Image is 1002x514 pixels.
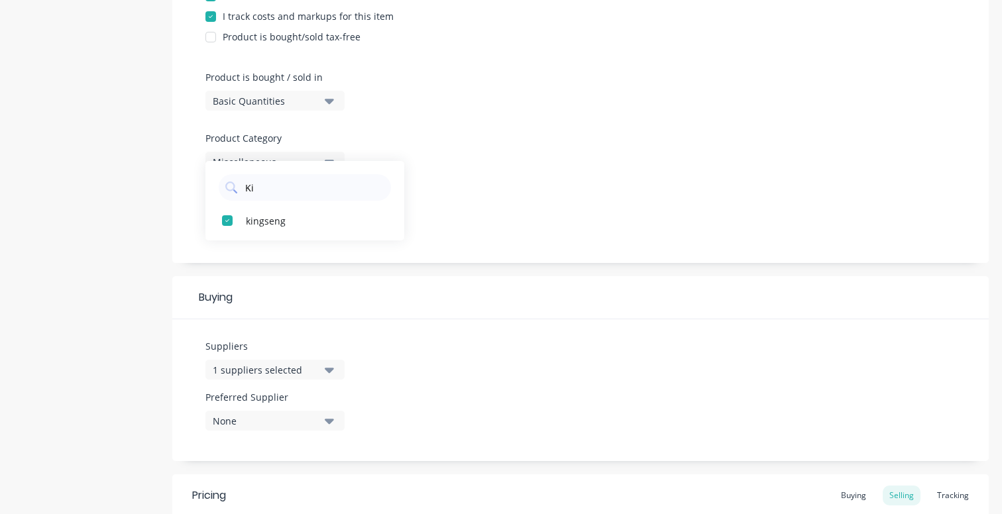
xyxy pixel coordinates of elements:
div: Selling [883,486,920,505]
div: Tracking [930,486,975,505]
div: None [213,414,319,428]
label: Product Category [205,131,338,145]
div: I track costs and markups for this item [223,9,394,23]
div: Buying [172,276,989,319]
button: Basic Quantities [205,91,345,111]
button: Miscellaneous [205,152,345,172]
div: Pricing [192,488,226,503]
div: Basic Quantities [213,94,319,108]
div: Product is bought/sold tax-free [223,30,361,44]
label: Preferred Supplier [205,390,345,404]
label: Suppliers [205,339,345,353]
button: 1 suppliers selected [205,360,345,380]
button: None [205,411,345,431]
div: kingseng [246,213,378,227]
div: Miscellaneous [213,155,319,169]
div: 1 suppliers selected [213,363,319,377]
div: Buying [834,486,873,505]
label: Product is bought / sold in [205,70,338,84]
